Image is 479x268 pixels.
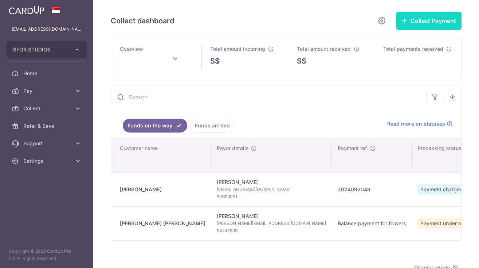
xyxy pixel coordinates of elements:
span: Payment under review [417,218,477,229]
th: Payor details [211,139,332,172]
input: Search [111,85,426,109]
img: CardUp [9,6,44,15]
span: [EMAIL_ADDRESS][DOMAIN_NAME] [217,186,326,193]
span: Overview [120,46,143,52]
td: 2024092049 [332,172,412,206]
span: Read more on statuses [387,120,445,127]
div: [PERSON_NAME] [120,186,205,193]
span: BFOR STUDIOS [13,46,67,53]
span: Collect [23,105,71,112]
span: [PERSON_NAME][EMAIL_ADDRESS][DOMAIN_NAME] [217,220,326,227]
a: Funds on the way [123,119,187,133]
span: Settings [23,157,71,165]
span: Payor details [217,145,249,152]
td: Balance payment for flowers [332,206,412,240]
span: Payment ref. [338,145,368,152]
a: Funds arrived [190,119,235,133]
button: BFOR STUDIOS [7,41,87,58]
span: Refer & Save [23,122,71,130]
span: Home [23,70,71,77]
span: Total payments received [383,46,443,52]
span: Pay [23,87,71,95]
span: Payment charged [417,184,466,195]
span: Support [23,140,71,147]
th: Payment ref. [332,139,412,172]
th: Customer name [111,139,211,172]
span: 90699091 [217,193,326,200]
p: [EMAIL_ADDRESS][DOMAIN_NAME] [12,26,82,33]
button: Collect Payment [396,12,462,30]
h5: Collect dashboard [111,15,174,27]
span: S$ [210,55,220,66]
span: Total amount incoming [210,46,265,52]
span: S$ [297,55,306,66]
span: Total amount received [297,46,351,52]
a: Read more on statuses [387,120,452,127]
td: [PERSON_NAME] [211,206,332,240]
span: 94747533 [217,227,326,234]
td: [PERSON_NAME] [211,172,332,206]
div: [PERSON_NAME] [PERSON_NAME] [120,220,205,227]
span: Processing status [417,145,462,152]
